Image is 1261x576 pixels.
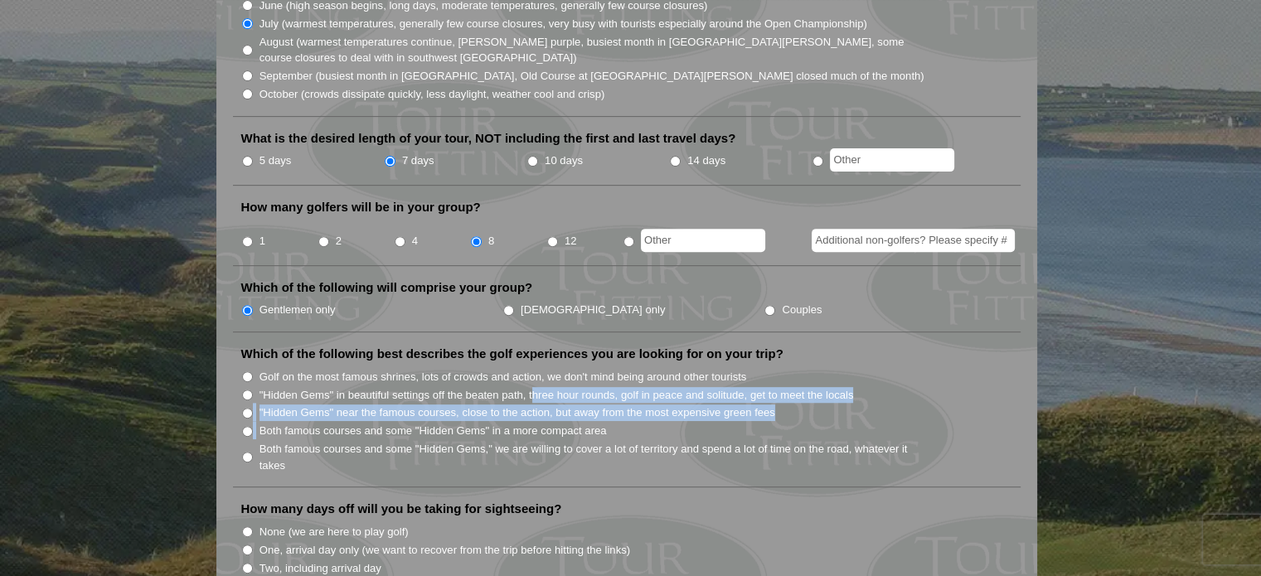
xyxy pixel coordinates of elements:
label: July (warmest temperatures, generally few course closures, very busy with tourists especially aro... [259,16,867,32]
label: August (warmest temperatures continue, [PERSON_NAME] purple, busiest month in [GEOGRAPHIC_DATA][P... [259,34,926,66]
label: September (busiest month in [GEOGRAPHIC_DATA], Old Course at [GEOGRAPHIC_DATA][PERSON_NAME] close... [259,68,924,85]
input: Other [641,229,765,252]
label: How many days off will you be taking for sightseeing? [241,501,562,517]
label: Both famous courses and some "Hidden Gems" in a more compact area [259,423,607,439]
label: Both famous courses and some "Hidden Gems," we are willing to cover a lot of territory and spend ... [259,441,926,473]
label: How many golfers will be in your group? [241,199,481,215]
label: 5 days [259,152,292,169]
label: None (we are here to play golf) [259,524,409,540]
label: Couples [782,302,822,318]
label: Which of the following best describes the golf experiences you are looking for on your trip? [241,346,783,362]
label: 12 [565,233,577,249]
label: 14 days [687,152,725,169]
label: 1 [259,233,265,249]
label: One, arrival day only (we want to recover from the trip before hitting the links) [259,542,630,559]
label: 2 [336,233,342,249]
label: Which of the following will comprise your group? [241,279,533,296]
label: [DEMOGRAPHIC_DATA] only [521,302,665,318]
label: Gentlemen only [259,302,336,318]
label: 7 days [402,152,434,169]
label: 10 days [545,152,583,169]
label: "Hidden Gems" near the famous courses, close to the action, but away from the most expensive gree... [259,404,775,421]
input: Other [830,148,954,172]
label: "Hidden Gems" in beautiful settings off the beaten path, three hour rounds, golf in peace and sol... [259,387,854,404]
input: Additional non-golfers? Please specify # [812,229,1015,252]
label: 8 [488,233,494,249]
label: What is the desired length of your tour, NOT including the first and last travel days? [241,130,736,147]
label: 4 [412,233,418,249]
label: Golf on the most famous shrines, lots of crowds and action, we don't mind being around other tour... [259,369,747,385]
label: October (crowds dissipate quickly, less daylight, weather cool and crisp) [259,86,605,103]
